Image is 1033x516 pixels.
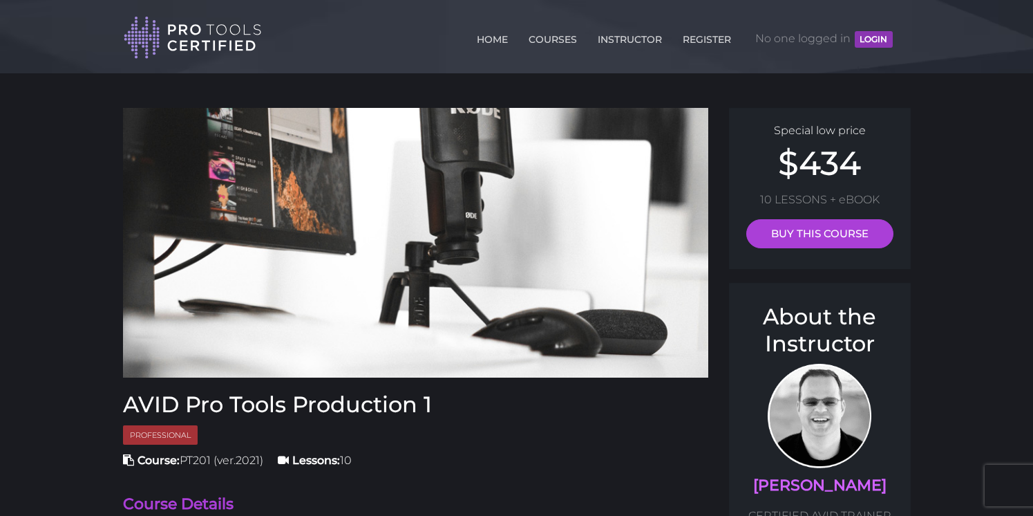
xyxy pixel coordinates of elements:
strong: Course: [138,454,180,467]
img: Prof. Scott [768,364,871,468]
a: BUY THIS COURSE [746,219,893,248]
a: [PERSON_NAME] [753,476,887,495]
span: No one logged in [755,18,892,59]
h3: AVID Pro Tools Production 1 [123,391,709,418]
h3: About the Instructor [743,304,897,357]
img: Pro Tools Certified Logo [124,15,262,60]
strong: Lessons: [292,454,340,467]
a: COURSES [525,26,580,48]
span: Special low price [774,124,866,137]
button: LOGIN [855,31,892,48]
a: REGISTER [679,26,735,48]
h2: $434 [743,147,897,180]
a: INSTRUCTOR [594,26,665,48]
p: 10 LESSONS + eBOOK [743,191,897,209]
img: Editing Computer with Microphone [123,108,709,378]
span: PT201 (ver.2021) [123,454,263,467]
span: 10 [278,454,352,467]
a: HOME [473,26,511,48]
h4: Course Details [123,494,709,515]
span: Professional [123,425,198,445]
